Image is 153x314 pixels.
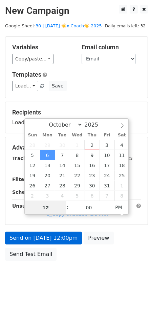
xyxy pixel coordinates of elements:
span: October 16, 2025 [85,160,100,170]
a: Copy unsubscribe link [47,211,108,217]
strong: Filters [12,177,29,182]
a: Preview [84,232,113,244]
span: November 7, 2025 [100,190,114,201]
h5: Recipients [12,109,141,116]
iframe: Chat Widget [119,282,153,314]
a: Load... [12,81,38,91]
span: Tue [55,133,70,137]
span: October 23, 2025 [85,170,100,180]
span: Sat [114,133,129,137]
span: October 13, 2025 [40,160,55,170]
a: Send Test Email [5,248,57,261]
span: October 21, 2025 [55,170,70,180]
input: Hour [25,201,66,214]
span: October 1, 2025 [70,140,85,150]
h5: Variables [12,44,71,51]
span: November 2, 2025 [25,190,40,201]
strong: Schedule [12,189,37,195]
button: Save [49,81,66,91]
span: November 1, 2025 [114,180,129,190]
span: Click to toggle [109,201,128,214]
div: Loading... [12,109,141,126]
span: November 3, 2025 [40,190,55,201]
span: November 8, 2025 [114,190,129,201]
span: October 17, 2025 [100,160,114,170]
h5: Email column [82,44,141,51]
input: Year [83,122,107,128]
a: Daily emails left: 32 [103,23,148,28]
span: Thu [85,133,100,137]
span: October 9, 2025 [85,150,100,160]
span: October 11, 2025 [114,150,129,160]
span: October 12, 2025 [25,160,40,170]
span: November 4, 2025 [55,190,70,201]
span: October 4, 2025 [114,140,129,150]
span: Fri [100,133,114,137]
span: October 8, 2025 [70,150,85,160]
span: October 25, 2025 [114,170,129,180]
span: Wed [70,133,85,137]
span: October 20, 2025 [40,170,55,180]
span: Daily emails left: 32 [103,22,148,30]
span: October 30, 2025 [85,180,100,190]
span: October 31, 2025 [100,180,114,190]
span: October 7, 2025 [55,150,70,160]
a: Send on [DATE] 12:00pm [5,232,82,244]
h2: New Campaign [5,5,148,17]
strong: Tracking [12,156,35,161]
span: October 10, 2025 [100,150,114,160]
h5: Advanced [12,144,141,151]
span: October 27, 2025 [40,180,55,190]
span: Sun [25,133,40,137]
span: : [66,201,68,214]
span: October 15, 2025 [70,160,85,170]
span: October 22, 2025 [70,170,85,180]
span: October 26, 2025 [25,180,40,190]
span: October 3, 2025 [100,140,114,150]
span: October 14, 2025 [55,160,70,170]
a: Templates [12,71,41,78]
span: October 29, 2025 [70,180,85,190]
small: Google Sheet: [5,23,102,28]
span: October 18, 2025 [114,160,129,170]
span: Mon [40,133,55,137]
label: UTM Codes [106,155,132,162]
span: October 28, 2025 [55,180,70,190]
a: 30 | [DATE] ☀️x Coach☀️ 2025 [36,23,102,28]
span: October 5, 2025 [25,150,40,160]
span: November 5, 2025 [70,190,85,201]
span: October 19, 2025 [25,170,40,180]
span: September 30, 2025 [55,140,70,150]
input: Minute [68,201,110,214]
span: September 28, 2025 [25,140,40,150]
span: November 6, 2025 [85,190,100,201]
a: Copy/paste... [12,54,53,64]
span: September 29, 2025 [40,140,55,150]
strong: Unsubscribe [12,203,45,209]
span: October 2, 2025 [85,140,100,150]
span: October 24, 2025 [100,170,114,180]
span: October 6, 2025 [40,150,55,160]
